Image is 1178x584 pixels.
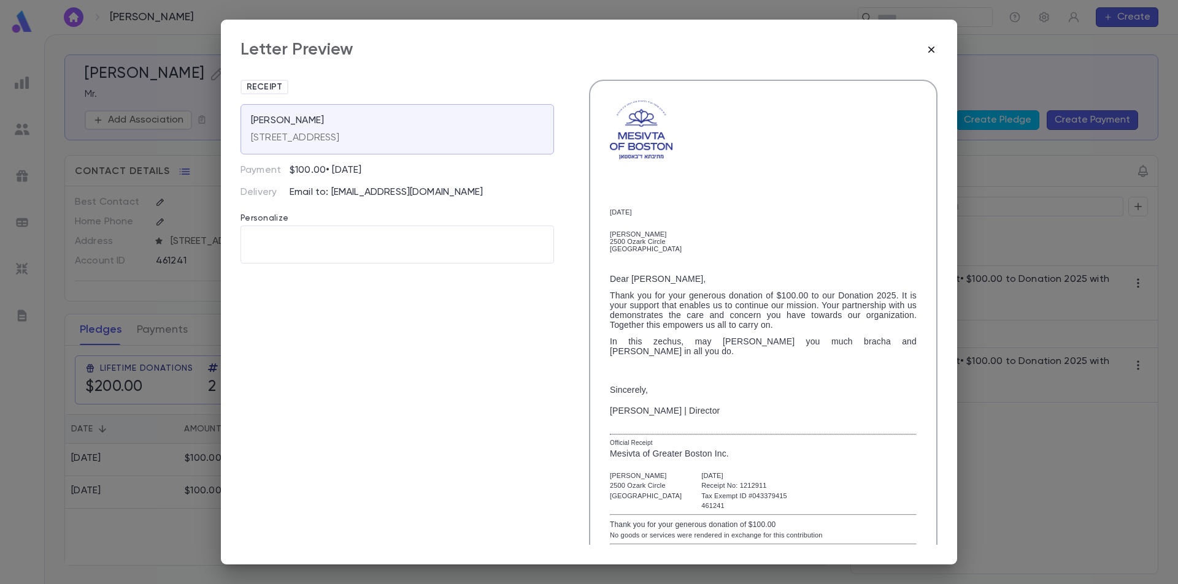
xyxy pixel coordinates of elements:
p: Personalize [241,199,554,226]
span: In this zechus, may [PERSON_NAME] you much bracha and [PERSON_NAME] in all you do. [610,336,917,356]
div: Thank you for your generous donation of $100.00 [610,519,917,530]
span: Sincerely, [610,385,648,395]
div: [PERSON_NAME] [610,471,682,481]
span: [PERSON_NAME] | Director [610,406,720,415]
div: Mesivta of Greater Boston Inc. [610,447,917,460]
div: Official Receipt [610,438,917,447]
div: 2500 Ozark Circle [610,480,682,491]
div: 2500 Ozark Circle [610,238,917,245]
div: No goods or services were rendered in exchange for this contribution [610,530,917,540]
span: Receipt [242,82,287,92]
span: Dear [PERSON_NAME], [610,274,706,284]
p: Delivery [241,186,290,199]
div: Letter Preview [241,39,353,60]
div: [PERSON_NAME] [610,230,917,238]
div: [DATE] [701,471,787,481]
div: Receipt No: 1212911 [701,480,787,491]
div: [GEOGRAPHIC_DATA] [610,245,917,252]
p: [PERSON_NAME] [251,115,324,127]
div: [DATE] [610,208,917,216]
img: Mesivta of Boston Logo Blue.png [610,100,672,159]
p: [STREET_ADDRESS] [251,132,340,144]
span: Thank you for your generous donation of $100.00 to our Donation 2025. It is your support that ena... [610,290,917,330]
div: [GEOGRAPHIC_DATA] [610,491,682,501]
p: $100.00 • [DATE] [290,164,361,176]
p: Email to: [EMAIL_ADDRESS][DOMAIN_NAME] [290,186,554,199]
div: Tax Exempt ID #043379415 [701,491,787,501]
p: Payment [241,164,290,176]
div: 461241 [701,501,787,511]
